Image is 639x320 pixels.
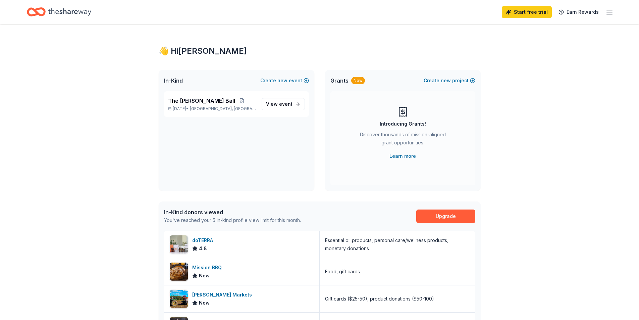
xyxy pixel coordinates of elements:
[170,235,188,254] img: Image for doTERRA
[164,216,301,224] div: You've reached your 5 in-kind profile view limit for this month.
[199,244,207,253] span: 4.8
[262,98,305,110] a: View event
[164,208,301,216] div: In-Kind donors viewed
[266,100,292,108] span: View
[325,268,360,276] div: Food, gift cards
[389,152,416,160] a: Learn more
[279,101,292,107] span: event
[260,77,309,85] button: Createnewevent
[502,6,552,18] a: Start free trial
[27,4,91,20] a: Home
[170,290,188,308] img: Image for LaBonne's Markets
[199,299,210,307] span: New
[170,263,188,281] img: Image for Mission BBQ
[199,272,210,280] span: New
[325,236,470,253] div: Essential oil products, personal care/wellness products, monetary donations
[330,77,349,85] span: Grants
[424,77,475,85] button: Createnewproject
[192,291,255,299] div: [PERSON_NAME] Markets
[416,210,475,223] a: Upgrade
[159,46,481,56] div: 👋 Hi [PERSON_NAME]
[277,77,287,85] span: new
[351,77,365,84] div: New
[168,106,256,111] p: [DATE] •
[192,236,216,244] div: doTERRA
[168,97,235,105] span: The [PERSON_NAME] Ball
[357,131,448,149] div: Discover thousands of mission-aligned grant opportunities.
[380,120,426,128] div: Introducing Grants!
[164,77,183,85] span: In-Kind
[554,6,603,18] a: Earn Rewards
[325,295,434,303] div: Gift cards ($25-50), product donations ($50-100)
[192,264,224,272] div: Mission BBQ
[441,77,451,85] span: new
[190,106,256,111] span: [GEOGRAPHIC_DATA], [GEOGRAPHIC_DATA]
